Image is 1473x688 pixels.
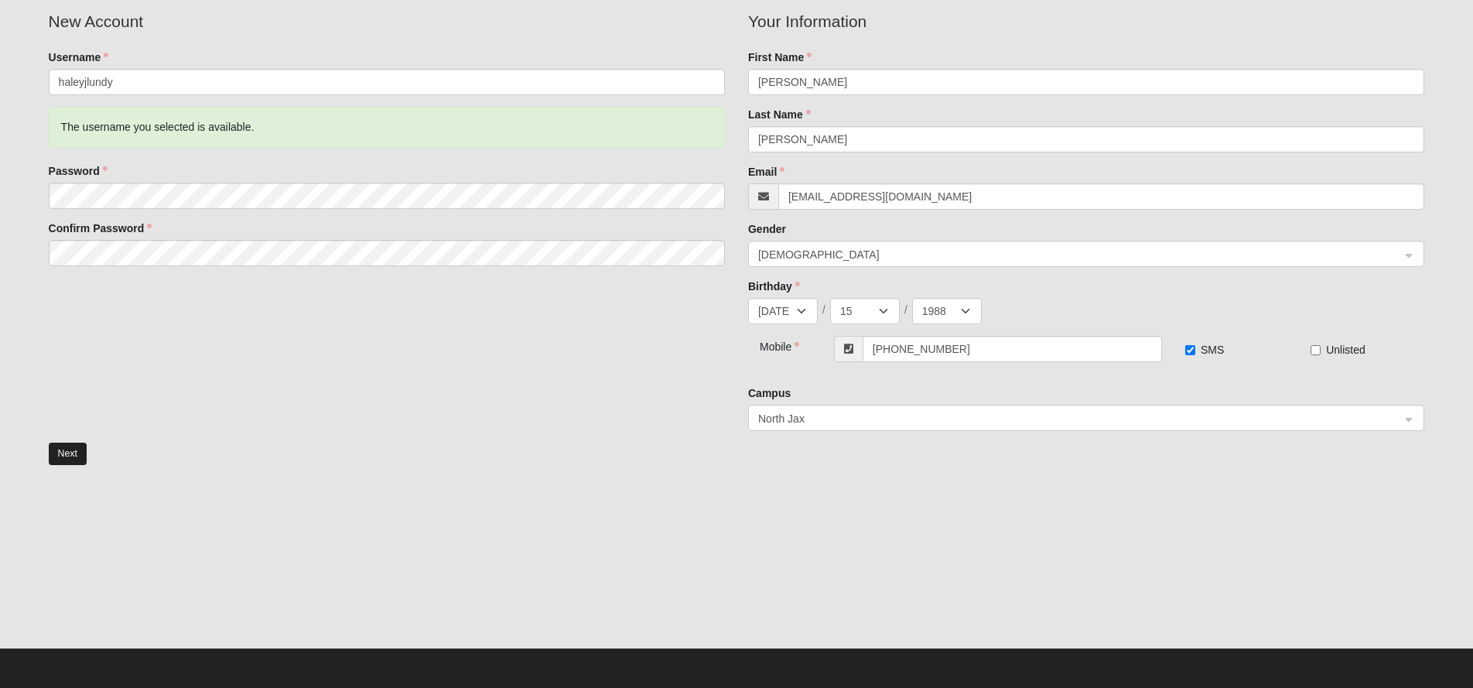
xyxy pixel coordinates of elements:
[1185,345,1195,355] input: SMS
[49,50,109,65] label: Username
[758,246,1400,263] span: Female
[748,279,800,294] label: Birthday
[1201,344,1224,356] span: SMS
[748,107,811,122] label: Last Name
[1326,344,1365,356] span: Unlisted
[1311,345,1321,355] input: Unlisted
[49,163,108,179] label: Password
[748,385,791,401] label: Campus
[748,9,1424,34] legend: Your Information
[49,107,725,148] div: The username you selected is available.
[748,221,786,237] label: Gender
[748,50,812,65] label: First Name
[49,443,87,465] button: Next
[904,302,907,317] span: /
[748,336,805,354] div: Mobile
[748,164,784,180] label: Email
[49,9,725,34] legend: New Account
[822,302,825,317] span: /
[49,221,152,236] label: Confirm Password
[758,410,1386,427] span: North Jax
